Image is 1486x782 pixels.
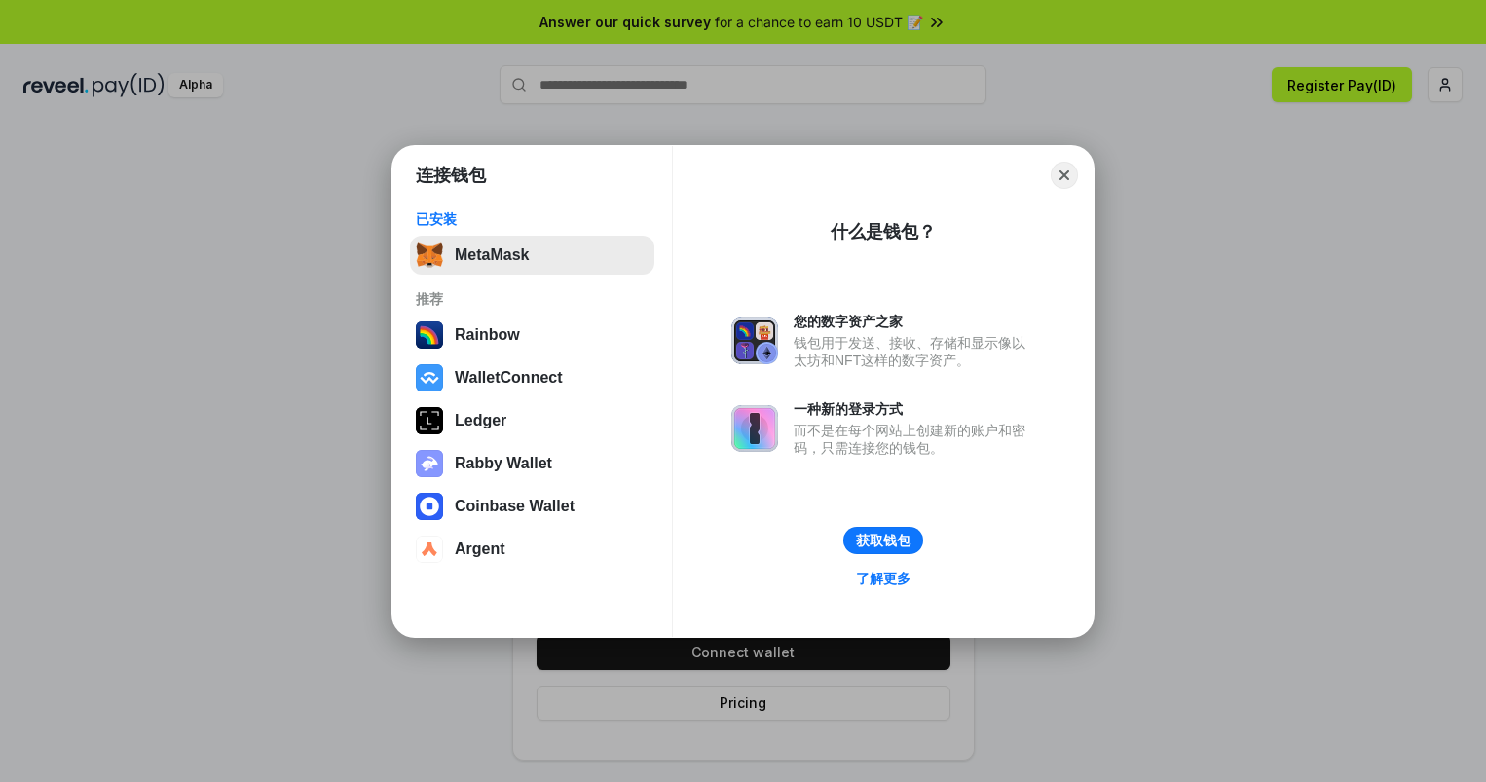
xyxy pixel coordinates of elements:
div: Ledger [455,412,506,429]
button: Rainbow [410,316,654,354]
div: WalletConnect [455,369,563,387]
img: svg+xml,%3Csvg%20fill%3D%22none%22%20height%3D%2233%22%20viewBox%3D%220%200%2035%2033%22%20width%... [416,242,443,269]
button: WalletConnect [410,358,654,397]
div: 钱包用于发送、接收、存储和显示像以太坊和NFT这样的数字资产。 [794,334,1035,369]
div: 什么是钱包？ [831,220,936,243]
img: svg+xml,%3Csvg%20width%3D%2228%22%20height%3D%2228%22%20viewBox%3D%220%200%2028%2028%22%20fill%3D... [416,536,443,563]
button: Ledger [410,401,654,440]
button: Coinbase Wallet [410,487,654,526]
div: 已安装 [416,210,649,228]
img: svg+xml,%3Csvg%20width%3D%2228%22%20height%3D%2228%22%20viewBox%3D%220%200%2028%2028%22%20fill%3D... [416,364,443,391]
div: Rabby Wallet [455,455,552,472]
button: Close [1051,162,1078,189]
img: svg+xml,%3Csvg%20xmlns%3D%22http%3A%2F%2Fwww.w3.org%2F2000%2Fsvg%22%20width%3D%2228%22%20height%3... [416,407,443,434]
img: svg+xml,%3Csvg%20width%3D%22120%22%20height%3D%22120%22%20viewBox%3D%220%200%20120%20120%22%20fil... [416,321,443,349]
div: MetaMask [455,246,529,264]
div: 您的数字资产之家 [794,313,1035,330]
img: svg+xml,%3Csvg%20xmlns%3D%22http%3A%2F%2Fwww.w3.org%2F2000%2Fsvg%22%20fill%3D%22none%22%20viewBox... [731,405,778,452]
div: 而不是在每个网站上创建新的账户和密码，只需连接您的钱包。 [794,422,1035,457]
div: Coinbase Wallet [455,498,575,515]
div: 推荐 [416,290,649,308]
button: 获取钱包 [843,527,923,554]
button: MetaMask [410,236,654,275]
div: 获取钱包 [856,532,910,549]
a: 了解更多 [844,566,922,591]
button: Argent [410,530,654,569]
div: 一种新的登录方式 [794,400,1035,418]
div: Rainbow [455,326,520,344]
img: svg+xml,%3Csvg%20xmlns%3D%22http%3A%2F%2Fwww.w3.org%2F2000%2Fsvg%22%20fill%3D%22none%22%20viewBox... [416,450,443,477]
h1: 连接钱包 [416,164,486,187]
button: Rabby Wallet [410,444,654,483]
img: svg+xml,%3Csvg%20xmlns%3D%22http%3A%2F%2Fwww.w3.org%2F2000%2Fsvg%22%20fill%3D%22none%22%20viewBox... [731,317,778,364]
img: svg+xml,%3Csvg%20width%3D%2228%22%20height%3D%2228%22%20viewBox%3D%220%200%2028%2028%22%20fill%3D... [416,493,443,520]
div: Argent [455,540,505,558]
div: 了解更多 [856,570,910,587]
